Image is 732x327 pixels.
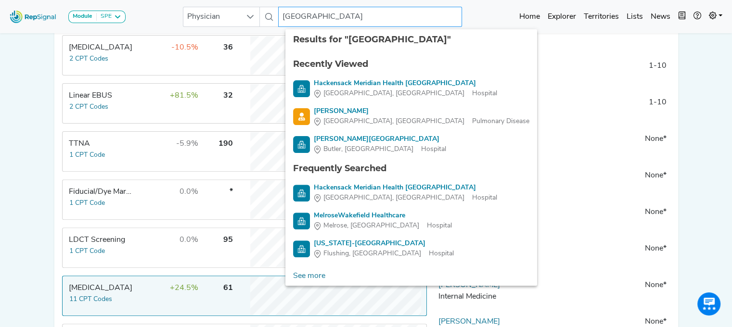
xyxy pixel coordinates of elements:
span: None [644,318,663,326]
div: [US_STATE]-[GEOGRAPHIC_DATA] [314,239,454,249]
a: [PERSON_NAME][GEOGRAPHIC_DATA], [GEOGRAPHIC_DATA]Pulmonary Disease [293,106,529,126]
div: [PERSON_NAME][GEOGRAPHIC_DATA] [314,134,446,144]
span: 32 [223,92,233,100]
span: [GEOGRAPHIC_DATA], [GEOGRAPHIC_DATA] [323,88,464,99]
span: Flushing, [GEOGRAPHIC_DATA] [323,249,421,259]
li: Hackensack Meridian Health Jersey Shore University Medical Center [285,75,537,102]
img: Hospital Search Icon [293,240,310,257]
span: 36 [223,44,233,51]
span: None [644,245,663,252]
li: Hackensack Meridian Health Southern Ocean Medical Center [285,179,537,207]
input: Search a physician [278,7,462,27]
a: MelroseWakefield HealthcareMelrose, [GEOGRAPHIC_DATA]Hospital [293,211,529,231]
button: Intel Book [674,7,690,26]
div: Recently Viewed [293,58,529,71]
li: Butler Memorial Hospital [285,130,537,158]
span: 0.0% [180,236,198,244]
span: Butler, [GEOGRAPHIC_DATA] [323,144,413,154]
button: 2 CPT Codes [69,101,109,113]
div: Pulmonary Disease [314,116,529,126]
div: Hospital [314,249,454,259]
span: 95 [223,236,233,244]
div: TTNA [69,138,135,150]
a: [US_STATE]-[GEOGRAPHIC_DATA]Flushing, [GEOGRAPHIC_DATA]Hospital [293,239,529,259]
div: Transbronchial Biopsy [69,42,135,53]
span: None [644,281,663,289]
div: Internal Medicine [438,291,532,302]
a: Hackensack Meridian Health [GEOGRAPHIC_DATA][GEOGRAPHIC_DATA], [GEOGRAPHIC_DATA]Hospital [293,183,529,203]
div: SPE [97,13,112,21]
button: 11 CPT Codes [69,294,113,305]
div: Thoracic Surgery [69,282,135,294]
div: Hackensack Meridian Health [GEOGRAPHIC_DATA] [314,183,497,193]
strong: Module [73,13,92,19]
div: Fiducial/Dye Marking [69,186,135,198]
a: [PERSON_NAME][GEOGRAPHIC_DATA]Butler, [GEOGRAPHIC_DATA]Hospital [293,134,529,154]
img: Hospital Search Icon [293,136,310,153]
button: 1 CPT Code [69,246,105,257]
div: MelroseWakefield Healthcare [314,211,452,221]
li: New York-Presbyterian Queens [285,235,537,263]
div: Frequently Searched [293,162,529,175]
span: +81.5% [170,92,198,100]
div: Hackensack Meridian Health [GEOGRAPHIC_DATA] [314,78,497,88]
div: LDCT Screening [69,234,135,246]
li: Michael Apostolis [285,102,537,130]
span: -10.5% [171,44,198,51]
button: 1 CPT Code [69,150,105,161]
div: Hospital [314,221,452,231]
a: See more [285,266,333,286]
span: 0.0% [180,188,198,196]
a: News [647,7,674,26]
button: 2 CPT Codes [69,53,109,64]
a: Territories [580,7,623,26]
li: MelroseWakefield Healthcare [285,207,537,235]
a: Explorer [544,7,580,26]
span: None [644,208,663,216]
a: Hackensack Meridian Health [GEOGRAPHIC_DATA][GEOGRAPHIC_DATA], [GEOGRAPHIC_DATA]Hospital [293,78,529,99]
button: ModuleSPE [68,11,126,23]
span: Results for "[GEOGRAPHIC_DATA]" [293,34,451,45]
a: Home [515,7,544,26]
img: Physician Search Icon [293,108,310,125]
img: Hospital Search Icon [293,213,310,229]
div: Hospital [314,193,497,203]
div: [PERSON_NAME] [314,106,529,116]
td: 1-10 [536,97,670,126]
div: Hospital [314,144,446,154]
button: 1 CPT Code [69,198,105,209]
img: Hospital Search Icon [293,185,310,201]
a: [PERSON_NAME] [438,318,500,326]
td: 21 [536,24,670,52]
span: +24.5% [170,284,198,292]
span: [GEOGRAPHIC_DATA], [GEOGRAPHIC_DATA] [323,193,464,203]
div: Linear EBUS [69,90,135,101]
span: -5.9% [176,140,198,148]
td: 1-10 [536,60,670,89]
span: Melrose, [GEOGRAPHIC_DATA] [323,221,419,231]
a: Lists [623,7,647,26]
div: Hospital [314,88,497,99]
span: None [644,135,663,143]
img: Hospital Search Icon [293,80,310,97]
span: Physician [183,7,241,26]
span: 61 [223,284,233,292]
span: 190 [218,140,233,148]
span: [GEOGRAPHIC_DATA], [GEOGRAPHIC_DATA] [323,116,464,126]
span: None [644,172,663,179]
